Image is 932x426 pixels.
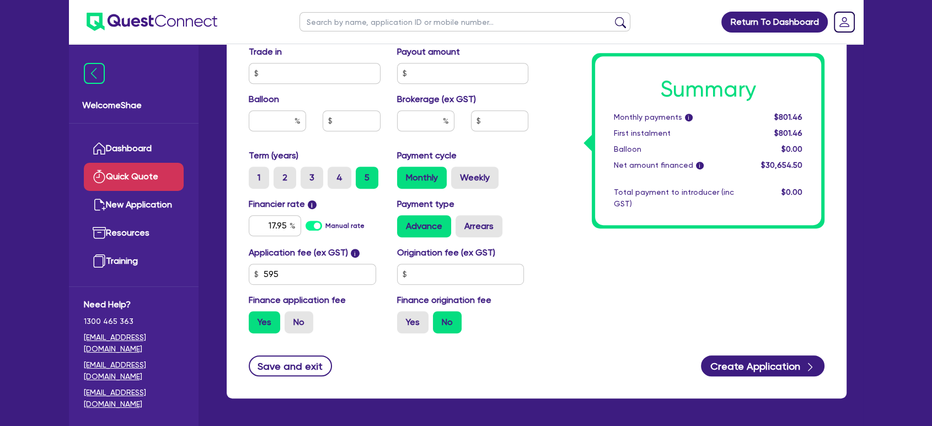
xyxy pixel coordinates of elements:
span: Welcome Shae [82,99,185,112]
span: 1300 465 363 [84,316,184,327]
button: Save and exit [249,355,332,376]
a: Training [84,247,184,275]
label: Term (years) [249,149,298,162]
span: i [308,200,317,209]
label: Application fee (ex GST) [249,246,348,259]
img: new-application [93,198,106,211]
span: $30,654.50 [761,161,802,169]
label: Yes [397,311,428,333]
a: New Application [84,191,184,219]
label: Weekly [451,167,499,189]
label: Finance application fee [249,294,346,307]
a: Quick Quote [84,163,184,191]
label: Origination fee (ex GST) [397,246,495,259]
a: Dropdown toggle [830,8,859,36]
label: Balloon [249,93,279,106]
span: $801.46 [774,129,802,137]
a: [EMAIL_ADDRESS][DOMAIN_NAME] [84,332,184,355]
label: 4 [328,167,351,189]
span: $0.00 [781,145,802,153]
img: quest-connect-logo-blue [87,13,217,31]
label: Brokerage (ex GST) [397,93,476,106]
span: $801.46 [774,113,802,121]
label: Monthly [397,167,447,189]
div: First instalment [606,127,742,139]
input: Search by name, application ID or mobile number... [299,12,630,31]
a: [EMAIL_ADDRESS][DOMAIN_NAME] [84,359,184,382]
label: 2 [274,167,296,189]
label: Finance origination fee [397,294,491,307]
span: i [685,114,693,122]
label: Advance [397,215,451,237]
div: Total payment to introducer (inc GST) [606,187,742,210]
label: Trade in [249,45,282,58]
label: Manual rate [325,221,365,231]
a: Return To Dashboard [721,12,828,33]
label: Arrears [456,215,502,237]
div: Balloon [606,143,742,155]
img: resources [93,226,106,239]
label: No [285,311,313,333]
label: 5 [356,167,378,189]
label: 1 [249,167,269,189]
span: $0.00 [781,188,802,196]
span: i [351,249,360,258]
div: Monthly payments [606,111,742,123]
label: Payout amount [397,45,460,58]
img: quick-quote [93,170,106,183]
label: No [433,311,462,333]
span: Need Help? [84,298,184,311]
button: Create Application [701,355,824,376]
label: Yes [249,311,280,333]
img: training [93,254,106,268]
a: [EMAIL_ADDRESS][DOMAIN_NAME] [84,387,184,410]
a: Dashboard [84,135,184,163]
a: Resources [84,219,184,247]
label: 3 [301,167,323,189]
h1: Summary [614,76,802,103]
img: icon-menu-close [84,63,105,84]
label: Financier rate [249,198,317,211]
label: Payment cycle [397,149,457,162]
label: Payment type [397,198,454,211]
span: i [696,162,704,170]
div: Net amount financed [606,159,742,171]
